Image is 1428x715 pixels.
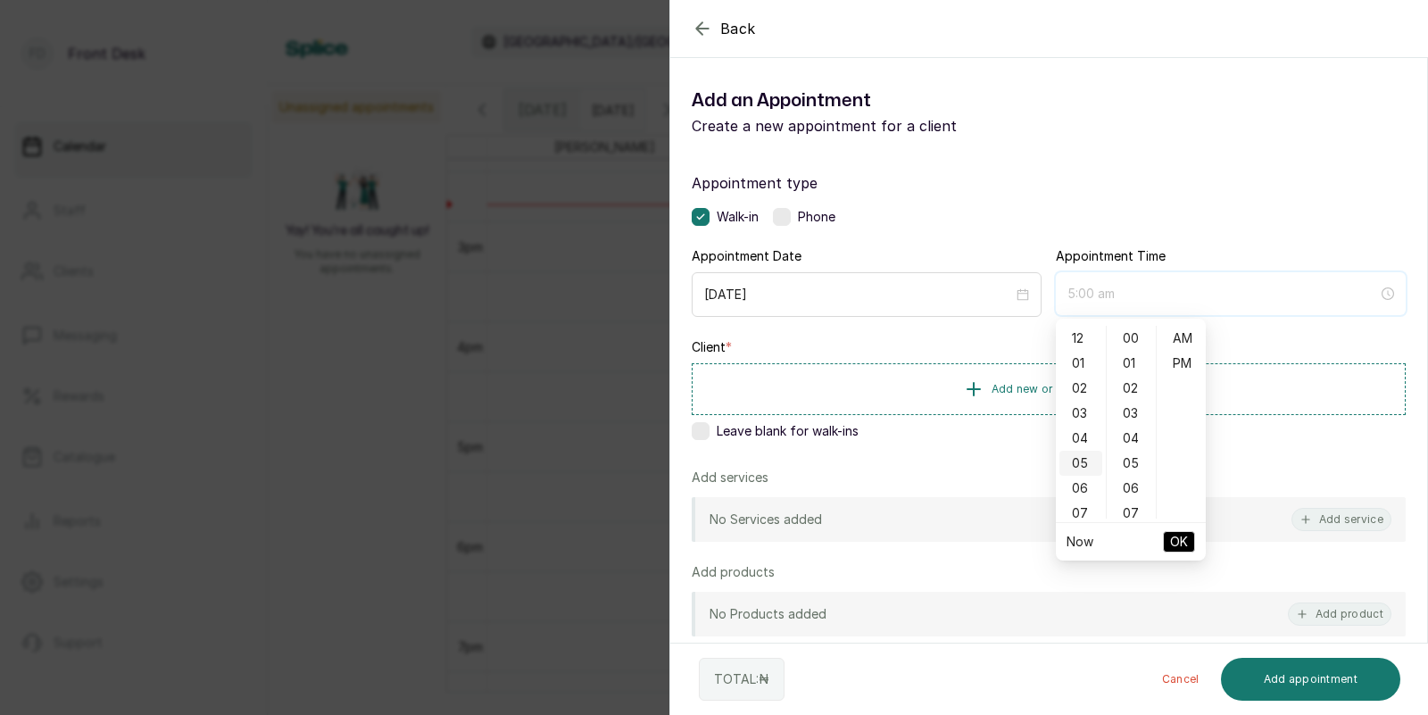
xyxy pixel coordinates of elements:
[798,208,835,226] span: Phone
[1067,534,1093,549] a: Now
[1160,351,1203,376] div: PM
[692,338,732,356] label: Client
[692,115,1049,137] p: Create a new appointment for a client
[692,363,1406,415] button: Add new or select existing
[710,605,826,623] p: No Products added
[1059,476,1102,501] div: 06
[692,18,756,39] button: Back
[717,422,859,440] span: Leave blank for walk-ins
[1110,376,1153,401] div: 02
[992,382,1135,396] span: Add new or select existing
[1160,326,1203,351] div: AM
[1110,501,1153,526] div: 07
[1059,426,1102,451] div: 04
[692,469,768,486] p: Add services
[1056,247,1166,265] label: Appointment Time
[1110,426,1153,451] div: 04
[1110,476,1153,501] div: 06
[1148,658,1214,701] button: Cancel
[1110,401,1153,426] div: 03
[1110,326,1153,351] div: 00
[692,247,801,265] label: Appointment Date
[1059,401,1102,426] div: 03
[1059,351,1102,376] div: 01
[717,208,759,226] span: Walk-in
[1067,284,1378,303] input: Select time
[1059,326,1102,351] div: 12
[1288,603,1391,626] button: Add product
[1059,451,1102,476] div: 05
[714,670,769,688] p: TOTAL: ₦
[704,285,1013,304] input: Select date
[1110,451,1153,476] div: 05
[1221,658,1401,701] button: Add appointment
[1291,508,1391,531] button: Add service
[1059,501,1102,526] div: 07
[710,511,822,528] p: No Services added
[1110,351,1153,376] div: 01
[1163,531,1195,553] button: OK
[692,172,1406,194] label: Appointment type
[692,87,1049,115] h1: Add an Appointment
[1059,376,1102,401] div: 02
[720,18,756,39] span: Back
[692,563,775,581] p: Add products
